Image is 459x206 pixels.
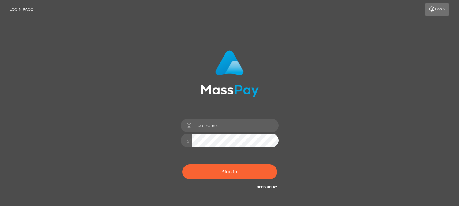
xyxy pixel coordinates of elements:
[192,119,279,132] input: Username...
[257,185,277,189] a: Need Help?
[182,164,277,179] button: Sign in
[201,50,259,97] img: MassPay Login
[9,3,33,16] a: Login Page
[425,3,449,16] a: Login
